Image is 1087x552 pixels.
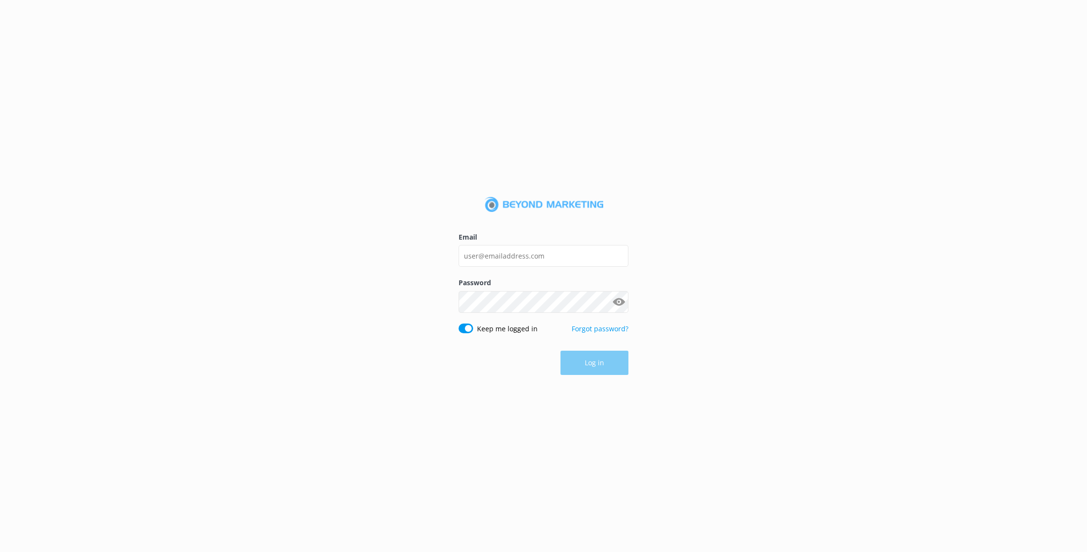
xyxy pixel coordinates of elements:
label: Email [459,232,628,243]
label: Password [459,277,628,288]
img: 3-1676954853.png [484,197,603,212]
input: user@emailaddress.com [459,245,628,267]
button: Show password [609,292,628,311]
label: Keep me logged in [477,324,538,334]
a: Forgot password? [572,324,628,333]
